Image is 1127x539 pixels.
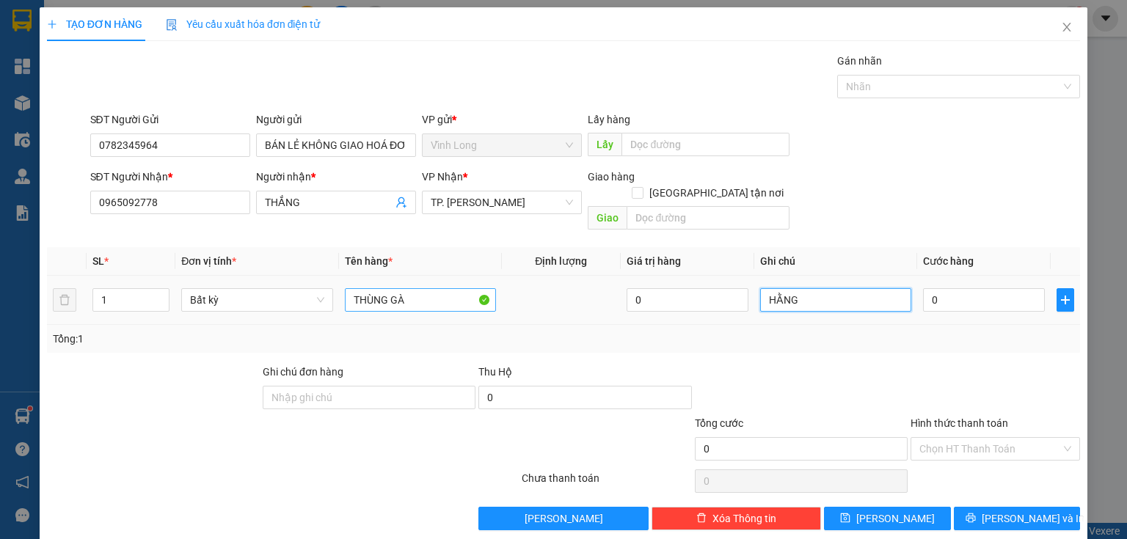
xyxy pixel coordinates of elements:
span: Định lượng [535,255,587,267]
span: Bất kỳ [190,289,324,311]
button: delete [53,288,76,312]
input: Ghi Chú [760,288,911,312]
button: [PERSON_NAME] [478,507,648,530]
span: Đơn vị tính [181,255,236,267]
span: plus [1057,294,1073,306]
span: Lấy hàng [588,114,630,125]
div: Chưa thanh toán [520,470,693,496]
span: [PERSON_NAME] [525,510,603,527]
label: Ghi chú đơn hàng [263,366,343,378]
input: VD: Bàn, Ghế [345,288,496,312]
span: TP. Hồ Chí Minh [431,191,573,213]
span: plus [47,19,57,29]
input: 0 [627,288,748,312]
button: Close [1046,7,1087,48]
div: SĐT Người Nhận [90,169,250,185]
span: delete [696,513,707,524]
span: Giá trị hàng [627,255,681,267]
span: [PERSON_NAME] và In [982,510,1084,527]
span: printer [966,513,976,524]
input: Dọc đường [627,206,789,230]
span: SL [92,255,104,267]
span: Giao hàng [588,171,635,183]
button: save[PERSON_NAME] [824,507,951,530]
th: Ghi chú [754,247,917,276]
span: Thu Hộ [478,366,512,378]
label: Hình thức thanh toán [911,417,1008,429]
span: Vĩnh Long [431,134,573,156]
div: Người gửi [256,111,416,128]
span: close [1061,21,1073,33]
span: user-add [395,197,407,208]
button: plus [1057,288,1074,312]
span: [GEOGRAPHIC_DATA] tận nơi [643,185,789,201]
span: Giao [588,206,627,230]
span: Cước hàng [923,255,974,267]
span: TẠO ĐƠN HÀNG [47,18,142,30]
span: Yêu cầu xuất hóa đơn điện tử [166,18,321,30]
span: save [840,513,850,524]
span: VP Nhận [422,171,463,183]
div: VP gửi [422,111,582,128]
div: Tổng: 1 [53,331,436,347]
div: SĐT Người Gửi [90,111,250,128]
img: icon [166,19,178,31]
span: Increase Value [153,289,169,300]
input: Dọc đường [621,133,789,156]
span: down [157,301,166,310]
button: deleteXóa Thông tin [652,507,821,530]
input: Ghi chú đơn hàng [263,386,475,409]
div: Người nhận [256,169,416,185]
span: Xóa Thông tin [712,510,776,527]
button: printer[PERSON_NAME] và In [954,507,1081,530]
label: Gán nhãn [837,55,882,67]
span: Tổng cước [695,417,743,429]
span: up [157,291,166,300]
span: Lấy [588,133,621,156]
span: Tên hàng [345,255,393,267]
span: Decrease Value [153,300,169,311]
span: [PERSON_NAME] [856,510,935,527]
